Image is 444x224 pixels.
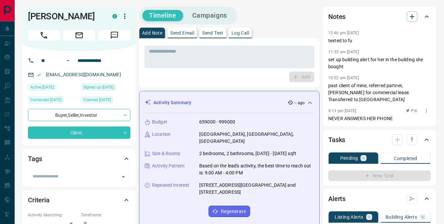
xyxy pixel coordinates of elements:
[28,212,77,218] p: Actively Searching:
[328,82,431,103] p: past client of mine, referred partner, [PERSON_NAME] for commercial lease. Transferred to [GEOGRA...
[186,10,234,21] button: Campaigns
[328,193,346,204] h2: Alerts
[199,182,314,196] p: [STREET_ADDRESS][GEOGRAPHIC_DATA] and [STREET_ADDRESS]
[28,195,50,205] h2: Criteria
[152,150,181,157] p: Size & Rooms
[199,131,314,145] p: [GEOGRAPHIC_DATA], [GEOGRAPHIC_DATA], [GEOGRAPHIC_DATA]
[81,96,130,106] div: Wed Apr 02 2025
[28,153,42,164] h2: Tags
[231,31,249,35] p: Log Call
[152,162,185,169] p: Activity Pattern
[340,156,358,160] p: Pending
[28,30,60,41] span: Call
[30,84,54,91] span: Active [DATE]
[81,212,130,218] p: Timeframe:
[328,109,357,113] p: 9:13 pm [DATE]
[394,156,417,161] p: Completed
[30,97,62,103] span: Contacted [DATE]
[83,84,114,91] span: Signed up [DATE]
[28,151,130,167] div: Tags
[328,31,359,35] p: 12:46 pm [DATE]
[199,150,296,157] p: 2 bedrooms, 2 bathrooms, [DATE] - [DATE] sqft
[142,10,183,21] button: Timeline
[81,84,130,93] div: Sun Jan 10 2021
[28,84,77,93] div: Sat Jun 14 2025
[328,191,431,207] div: Alerts
[328,9,431,25] div: Notes
[64,57,72,65] button: Open
[328,132,431,148] div: Tasks
[202,31,223,35] p: Send Text
[294,100,305,106] p: -- ago
[328,76,359,80] p: 10:52 am [DATE]
[112,14,117,19] div: condos.ca
[119,172,128,181] button: Open
[28,96,77,106] div: Tue Feb 21 2023
[209,206,250,217] button: Regenerate
[328,115,431,122] p: NEVER ANSWERS HER PHONE
[385,215,417,219] p: Building Alerts
[335,215,364,219] p: Listing Alerts
[328,50,359,54] p: 11:35 am [DATE]
[152,131,171,138] p: Location
[28,11,102,22] h1: [PERSON_NAME]
[46,72,121,77] a: [EMAIL_ADDRESS][DOMAIN_NAME]
[328,134,345,145] h2: Tasks
[28,192,130,208] div: Criteria
[142,31,162,35] p: Add Note
[98,30,130,41] span: Message
[328,11,346,22] h2: Notes
[402,108,421,114] button: Pin
[28,126,130,139] div: Client
[37,73,41,77] svg: Email Verified
[328,37,431,44] p: texted to fu
[28,109,130,121] div: Buyer , Seller , Investor
[199,118,235,125] p: 659000 - 999000
[152,182,189,189] p: Repeated Interest
[170,31,194,35] p: Send Email
[328,56,431,70] p: set up building alert for her in the building she bought
[153,99,191,106] p: Activity Summary
[145,97,314,109] div: Activity Summary-- ago
[63,30,95,41] span: Email
[83,97,111,103] span: Claimed [DATE]
[152,118,167,125] p: Budget
[199,162,314,176] p: Based on the lead's activity, the best time to reach out is: 9:00 AM - 4:00 PM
